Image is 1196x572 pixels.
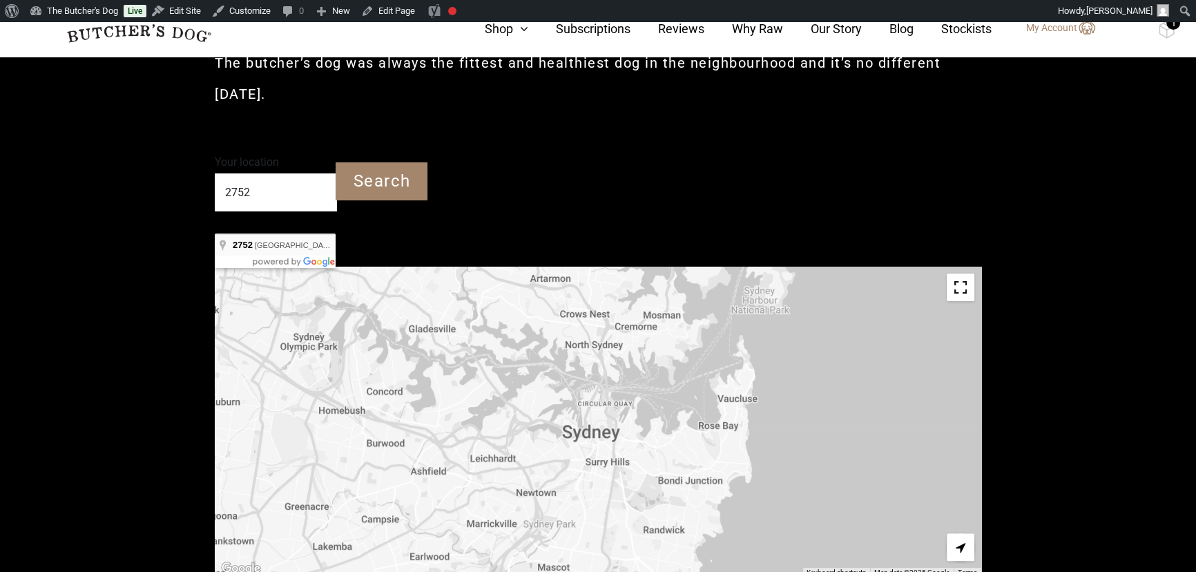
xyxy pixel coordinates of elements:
[1166,16,1180,30] div: 1
[783,19,862,38] a: Our Story
[862,19,914,38] a: Blog
[1158,21,1175,39] img: TBD_Cart-Full.png
[255,241,415,249] span: [GEOGRAPHIC_DATA] [GEOGRAPHIC_DATA]
[448,7,456,15] div: Focus keyphrase not set
[914,19,992,38] a: Stockists
[528,19,630,38] a: Subscriptions
[956,542,965,554] span: 
[630,19,704,38] a: Reviews
[704,19,783,38] a: Why Raw
[215,48,981,110] h2: The butcher’s dog was always the fittest and healthiest dog in the neighbourhood and it’s no diff...
[457,19,528,38] a: Shop
[336,162,427,200] input: Search
[1012,20,1095,37] a: My Account
[1086,6,1152,16] span: [PERSON_NAME]
[947,274,974,301] button: Toggle fullscreen view
[124,5,146,17] a: Live
[233,240,253,250] span: 2752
